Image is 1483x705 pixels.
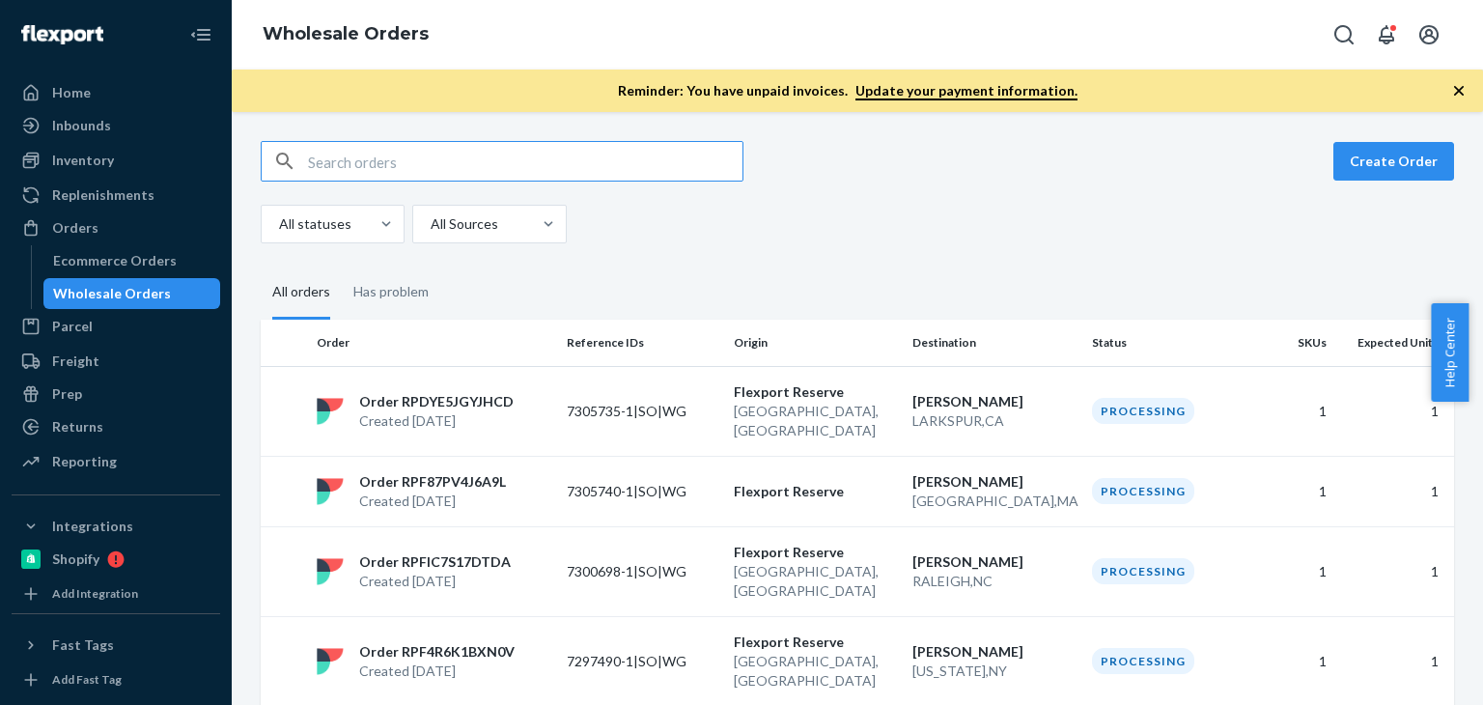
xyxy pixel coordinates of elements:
[12,411,220,442] a: Returns
[12,630,220,661] button: Fast Tags
[12,110,220,141] a: Inbounds
[905,320,1083,366] th: Destination
[12,77,220,108] a: Home
[1251,456,1335,526] td: 1
[567,482,718,501] p: 7305740-1|SO|WG
[734,402,897,440] p: [GEOGRAPHIC_DATA] , [GEOGRAPHIC_DATA]
[359,492,506,511] p: Created [DATE]
[1334,526,1454,616] td: 1
[567,652,718,671] p: 7297490-1|SO|WG
[1431,303,1469,402] button: Help Center
[1410,15,1448,54] button: Open account menu
[52,452,117,471] div: Reporting
[52,417,103,437] div: Returns
[52,352,99,371] div: Freight
[12,346,220,377] a: Freight
[1251,320,1335,366] th: SKUs
[912,392,1076,411] p: [PERSON_NAME]
[1092,558,1194,584] div: Processing
[1325,15,1363,54] button: Open Search Box
[1251,366,1335,456] td: 1
[317,558,344,585] img: flexport logo
[567,402,718,421] p: 7305735-1|SO|WG
[277,214,279,234] input: All statuses
[912,662,1076,681] p: [US_STATE] , NY
[1367,15,1406,54] button: Open notifications
[1360,647,1464,695] iframe: Opens a widget where you can chat to one of our agents
[359,472,506,492] p: Order RPF87PV4J6A9L
[1092,478,1194,504] div: Processing
[52,671,122,688] div: Add Fast Tag
[52,635,114,655] div: Fast Tags
[912,492,1076,511] p: [GEOGRAPHIC_DATA] , MA
[12,582,220,606] a: Add Integration
[1334,320,1454,366] th: Expected Units
[52,517,133,536] div: Integrations
[263,23,429,44] a: Wholesale Orders
[308,142,742,181] input: Search orders
[734,482,897,501] p: Flexport Reserve
[53,284,171,303] div: Wholesale Orders
[43,245,221,276] a: Ecommerce Orders
[317,478,344,505] img: flexport logo
[734,633,897,652] p: Flexport Reserve
[912,411,1076,431] p: LARKSPUR , CA
[52,317,93,336] div: Parcel
[52,83,91,102] div: Home
[12,379,220,409] a: Prep
[559,320,726,366] th: Reference IDs
[855,82,1077,100] a: Update your payment information.
[359,642,515,662] p: Order RPF4R6K1BXN0V
[1251,526,1335,616] td: 1
[12,544,220,575] a: Shopify
[52,550,99,569] div: Shopify
[1334,456,1454,526] td: 1
[429,214,431,234] input: All Sources
[12,311,220,342] a: Parcel
[912,472,1076,492] p: [PERSON_NAME]
[21,25,103,44] img: Flexport logo
[12,668,220,691] a: Add Fast Tag
[272,267,330,320] div: All orders
[53,251,177,270] div: Ecommerce Orders
[52,585,138,602] div: Add Integration
[359,572,511,591] p: Created [DATE]
[247,7,444,63] ol: breadcrumbs
[317,398,344,425] img: flexport logo
[1333,142,1454,181] button: Create Order
[12,212,220,243] a: Orders
[182,15,220,54] button: Close Navigation
[359,552,511,572] p: Order RPFIC7S17DTDA
[1084,320,1251,366] th: Status
[734,652,897,691] p: [GEOGRAPHIC_DATA] , [GEOGRAPHIC_DATA]
[12,145,220,176] a: Inventory
[353,267,429,317] div: Has problem
[317,648,344,675] img: flexport logo
[52,384,82,404] div: Prep
[618,81,1077,100] p: Reminder: You have unpaid invoices.
[1334,366,1454,456] td: 1
[912,552,1076,572] p: [PERSON_NAME]
[912,642,1076,662] p: [PERSON_NAME]
[1092,398,1194,424] div: Processing
[734,543,897,562] p: Flexport Reserve
[52,151,114,170] div: Inventory
[359,411,514,431] p: Created [DATE]
[309,320,559,366] th: Order
[734,382,897,402] p: Flexport Reserve
[726,320,905,366] th: Origin
[359,662,515,681] p: Created [DATE]
[359,392,514,411] p: Order RPDYE5JGYJHCD
[12,180,220,211] a: Replenishments
[12,511,220,542] button: Integrations
[567,562,718,581] p: 7300698-1|SO|WG
[734,562,897,601] p: [GEOGRAPHIC_DATA] , [GEOGRAPHIC_DATA]
[52,218,98,238] div: Orders
[43,278,221,309] a: Wholesale Orders
[52,185,154,205] div: Replenishments
[912,572,1076,591] p: RALEIGH , NC
[12,446,220,477] a: Reporting
[1092,648,1194,674] div: Processing
[52,116,111,135] div: Inbounds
